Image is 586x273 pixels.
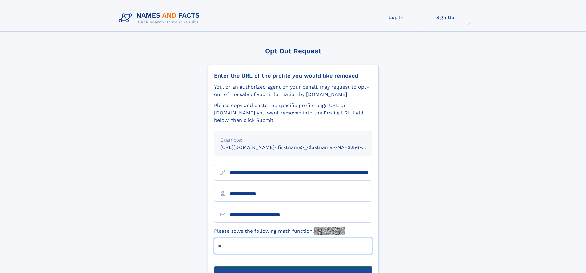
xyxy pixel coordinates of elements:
[214,72,372,79] div: Enter the URL of the profile you would like removed
[214,227,345,235] label: Please solve the following math function:
[421,10,470,25] a: Sign Up
[208,47,379,55] div: Opt Out Request
[220,136,366,144] div: Example:
[372,10,421,25] a: Log In
[116,10,205,26] img: Logo Names and Facts
[220,144,384,150] small: [URL][DOMAIN_NAME]<firstname>_<lastname>/NAF325G-xxxxxxxx
[214,102,372,124] div: Please copy and paste the specific profile page URL on [DOMAIN_NAME] you want removed into the Pr...
[214,83,372,98] div: You, or an authorized agent on your behalf, may request to opt-out of the sale of your informatio...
